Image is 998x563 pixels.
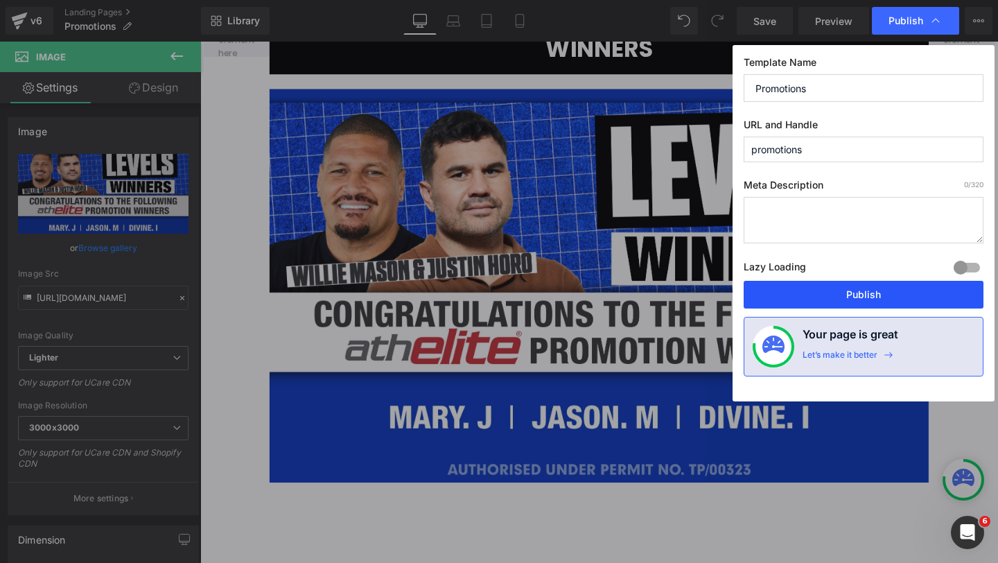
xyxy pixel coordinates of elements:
[888,15,923,27] span: Publish
[964,180,983,189] span: /320
[744,119,983,137] label: URL and Handle
[951,516,984,549] iframe: Intercom live chat
[964,180,968,189] span: 0
[744,179,983,197] label: Meta Description
[744,258,806,281] label: Lazy Loading
[762,336,785,358] img: onboarding-status.svg
[744,56,983,74] label: Template Name
[803,349,877,367] div: Let’s make it better
[979,516,990,527] span: 6
[803,326,898,349] h4: Your page is great
[744,281,983,309] button: Publish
